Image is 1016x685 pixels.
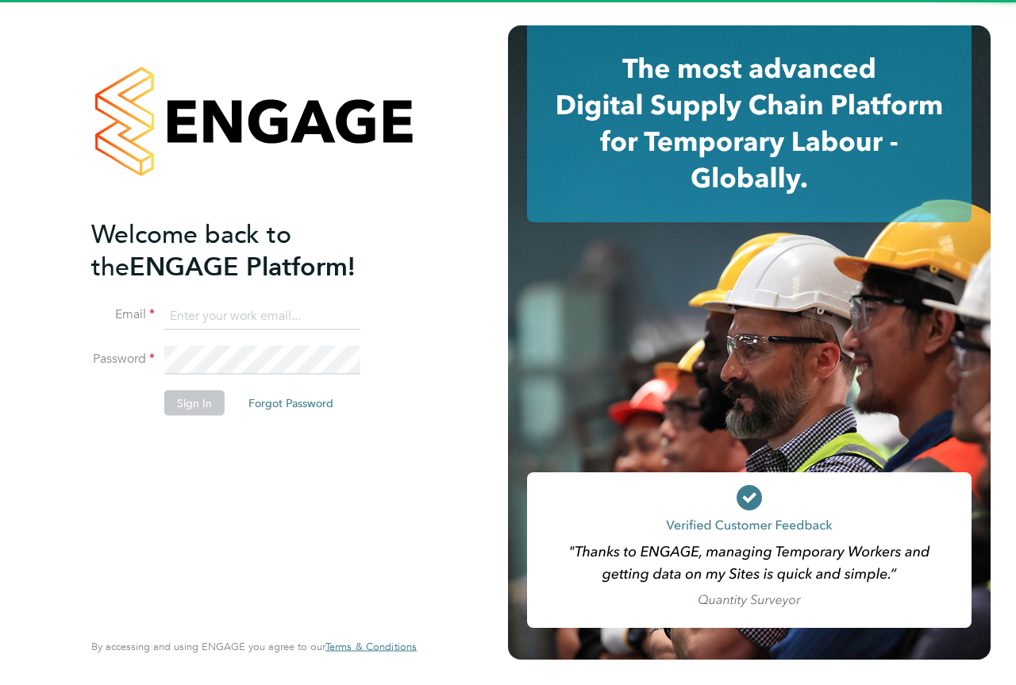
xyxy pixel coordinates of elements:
a: Terms & Conditions [325,641,417,653]
span: Welcome back to the [91,218,291,282]
span: By accessing and using ENGAGE you agree to our [91,640,417,653]
input: Enter your work email... [164,302,360,330]
h2: ENGAGE Platform! [91,217,401,283]
button: Forgot Password [236,391,346,416]
span: Terms & Conditions [325,640,417,653]
button: Sign In [164,391,225,416]
label: Password [91,351,155,368]
label: Email [91,306,155,323]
